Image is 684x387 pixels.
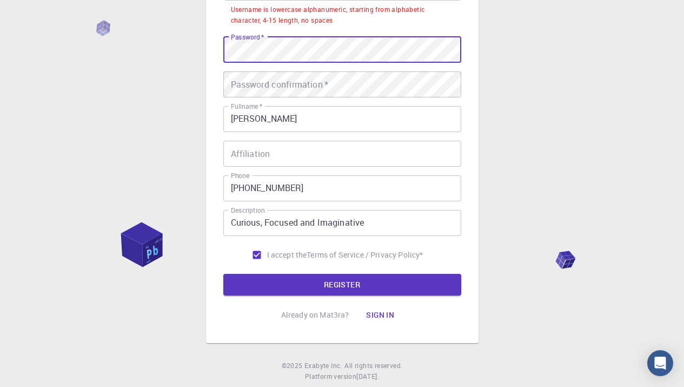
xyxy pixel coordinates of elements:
div: Open Intercom Messenger [647,350,673,376]
button: Sign in [357,304,403,326]
label: Fullname [231,102,262,111]
span: Exabyte Inc. [304,361,342,370]
a: Exabyte Inc. [304,360,342,371]
p: Terms of Service / Privacy Policy * [307,250,423,260]
button: REGISTER [223,274,461,296]
span: © 2025 [282,360,304,371]
span: I accept the [267,250,307,260]
a: [DATE]. [356,371,379,382]
label: Phone [231,171,249,180]
label: Password [231,32,264,42]
span: [DATE] . [356,372,379,381]
span: Platform version [305,371,356,382]
p: Already on Mat3ra? [281,310,349,320]
div: Username is lowercase alphanumeric, starting from alphabetic character, 4-15 length, no spaces [231,4,454,26]
label: Description [231,206,265,215]
a: Terms of Service / Privacy Policy* [307,250,423,260]
span: All rights reserved. [344,360,402,371]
